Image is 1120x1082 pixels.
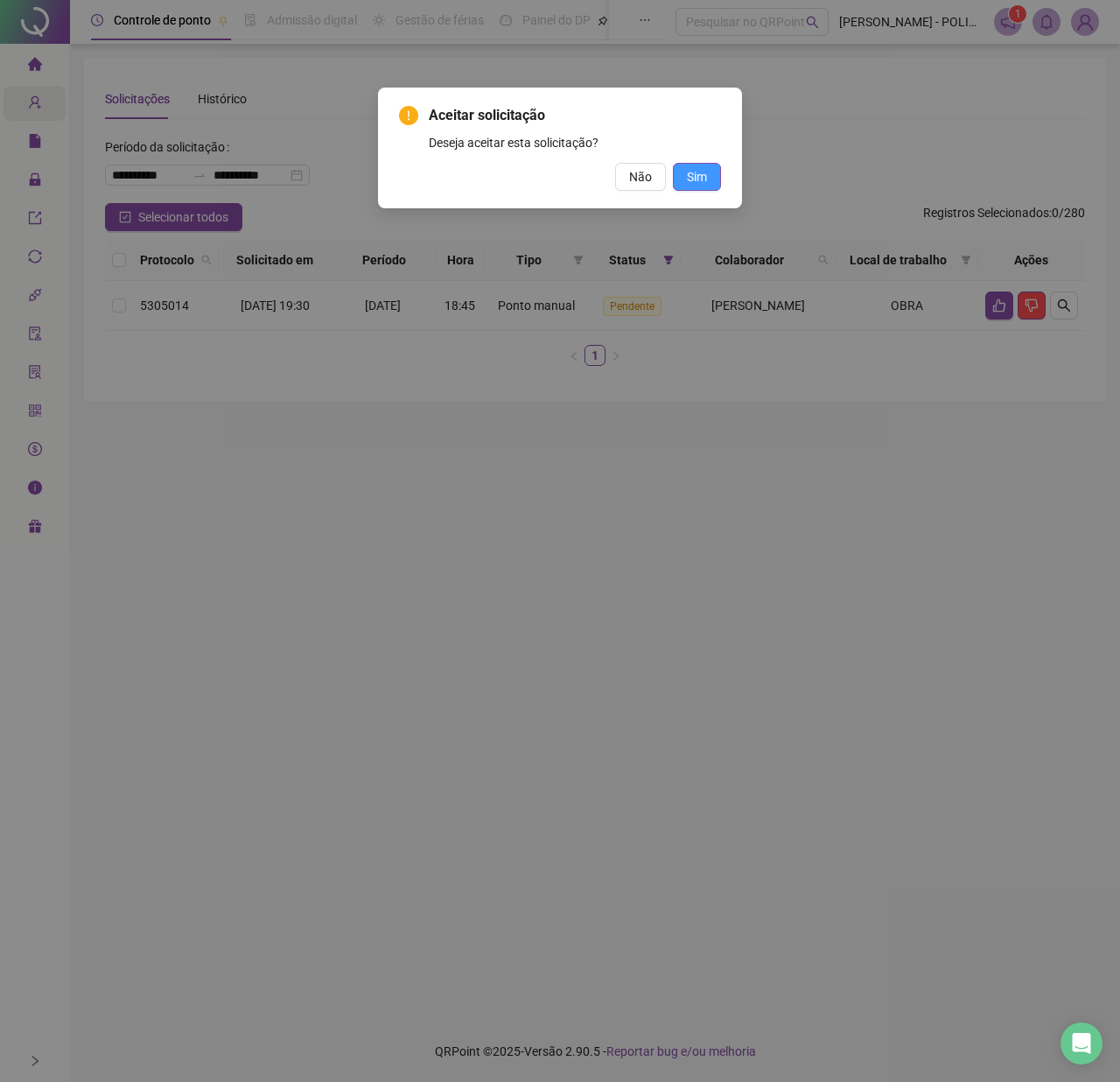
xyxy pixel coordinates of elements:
button: Sim [673,163,721,191]
span: exclamation-circle [399,106,418,125]
span: Não [629,167,652,186]
span: Aceitar solicitação [429,105,721,126]
div: Deseja aceitar esta solicitação? [429,133,721,152]
span: Sim [687,167,707,186]
button: Não [615,163,666,191]
div: Open Intercom Messenger [1060,1022,1102,1064]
